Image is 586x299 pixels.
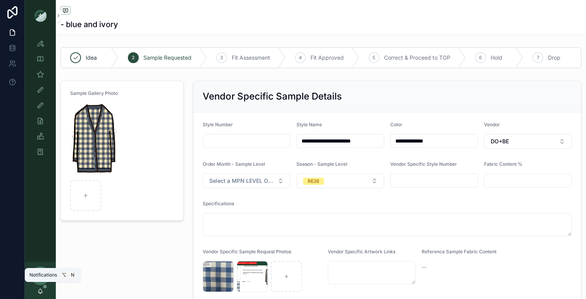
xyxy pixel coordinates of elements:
span: Drop [548,54,560,62]
button: Select Button [296,174,384,188]
h1: - blue and ivory [60,19,118,30]
span: Reference Sample Fabric Content [422,249,496,254]
span: 5 [372,55,375,61]
span: Fabric Content % [484,161,522,167]
h2: Vendor Specific Sample Details [203,90,342,103]
span: Specifications [203,201,234,206]
button: Select Button [484,134,572,149]
span: 3 [220,55,223,61]
span: Vendor Specific Artwork Links [328,249,395,254]
button: Select Button [203,174,290,188]
span: Order Month - Sample Level [203,161,265,167]
span: 4 [299,55,302,61]
span: Idea [86,54,97,62]
div: scrollable content [25,31,56,169]
img: Screenshot-2025-08-28-at-3.06.24-PM.png [70,103,119,177]
span: 7 [537,55,539,61]
span: Season - Sample Level [296,161,347,167]
span: Vendor [484,122,500,127]
span: Vendor Specific Style Number [390,161,457,167]
span: Vendor Specific Sample Request Photos [203,249,291,254]
span: Color [390,122,402,127]
span: Fit Approved [310,54,344,62]
div: RE26 [308,178,319,185]
span: 2 [132,55,134,61]
img: App logo [34,9,47,22]
span: Sample Requested [143,54,191,62]
span: Fit Assessment [232,54,270,62]
span: Notifications [29,272,57,278]
span: Sample Gallery Photo [70,90,118,96]
span: -- [422,263,426,271]
span: Correct & Proceed to TOP [384,54,450,62]
span: Select a MPN LEVEL ORDER MONTH [209,177,274,185]
span: Style Number [203,122,233,127]
span: N [69,272,76,278]
span: Style Name [296,122,322,127]
span: Hold [491,54,502,62]
span: 6 [479,55,482,61]
span: DO+BE [491,137,509,145]
span: ⌥ [61,272,67,278]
